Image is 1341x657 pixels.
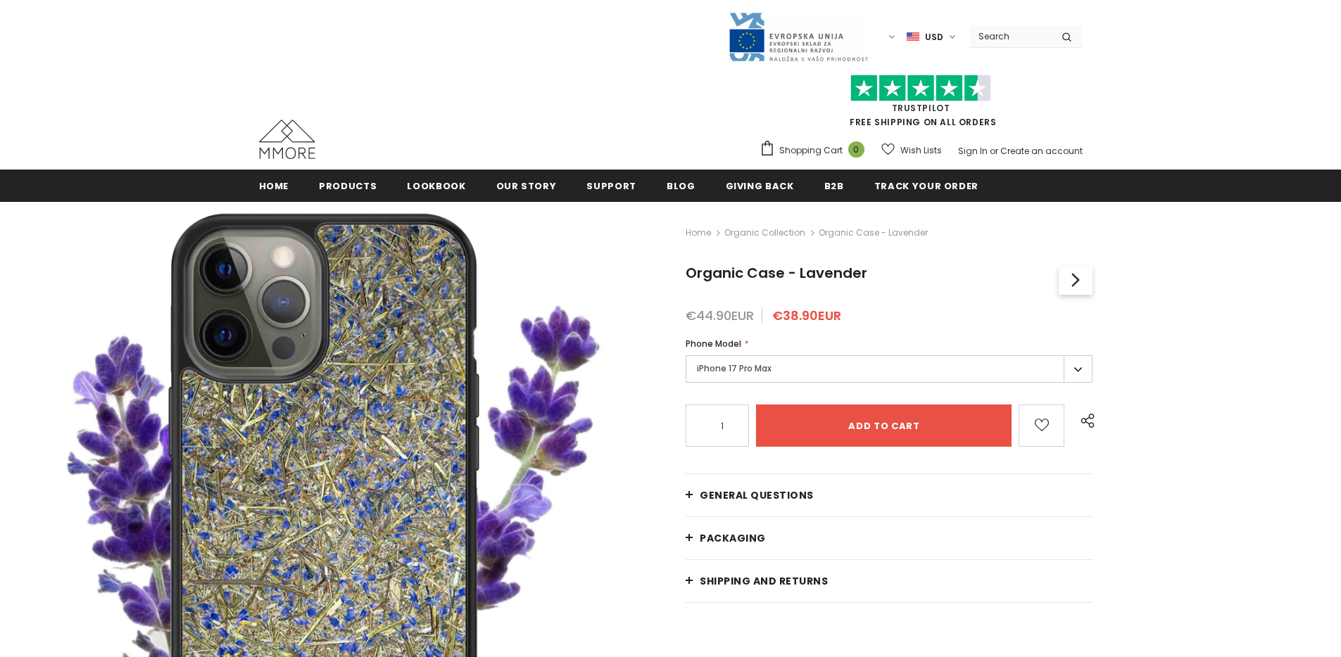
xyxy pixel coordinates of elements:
[958,145,988,157] a: Sign In
[686,307,754,324] span: €44.90EUR
[907,31,919,43] img: USD
[728,11,869,63] img: Javni Razpis
[724,227,805,238] a: Organic Collection
[686,355,1093,383] label: iPhone 17 Pro Max
[874,179,978,193] span: Track your order
[990,145,998,157] span: or
[496,179,557,193] span: Our Story
[586,170,636,201] a: support
[259,120,315,159] img: MMORE Cases
[407,170,465,201] a: Lookbook
[667,170,695,201] a: Blog
[779,143,843,158] span: Shopping Cart
[824,179,844,193] span: B2B
[319,179,377,193] span: Products
[686,474,1093,516] a: General Questions
[686,517,1093,559] a: PACKAGING
[925,30,943,44] span: USD
[259,170,289,201] a: Home
[667,179,695,193] span: Blog
[756,404,1012,447] input: Add to cart
[726,179,794,193] span: Giving back
[772,307,841,324] span: €38.90EUR
[686,263,867,283] span: Organic Case - Lavender
[824,170,844,201] a: B2B
[686,224,711,241] a: Home
[760,140,871,161] a: Shopping Cart 0
[881,138,942,162] a: Wish Lists
[760,81,1083,128] span: FREE SHIPPING ON ALL ORDERS
[728,30,869,42] a: Javni Razpis
[900,143,942,158] span: Wish Lists
[407,179,465,193] span: Lookbook
[850,75,991,102] img: Trust Pilot Stars
[1000,145,1083,157] a: Create an account
[819,224,928,241] span: Organic Case - Lavender
[496,170,557,201] a: Our Story
[259,179,289,193] span: Home
[686,338,741,350] span: Phone Model
[686,560,1093,602] a: Shipping and returns
[892,102,950,114] a: Trustpilot
[700,531,766,545] span: PACKAGING
[700,574,828,588] span: Shipping and returns
[586,179,636,193] span: support
[848,141,864,158] span: 0
[700,488,814,502] span: General Questions
[726,170,794,201] a: Giving back
[874,170,978,201] a: Track your order
[319,170,377,201] a: Products
[970,26,1051,46] input: Search Site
